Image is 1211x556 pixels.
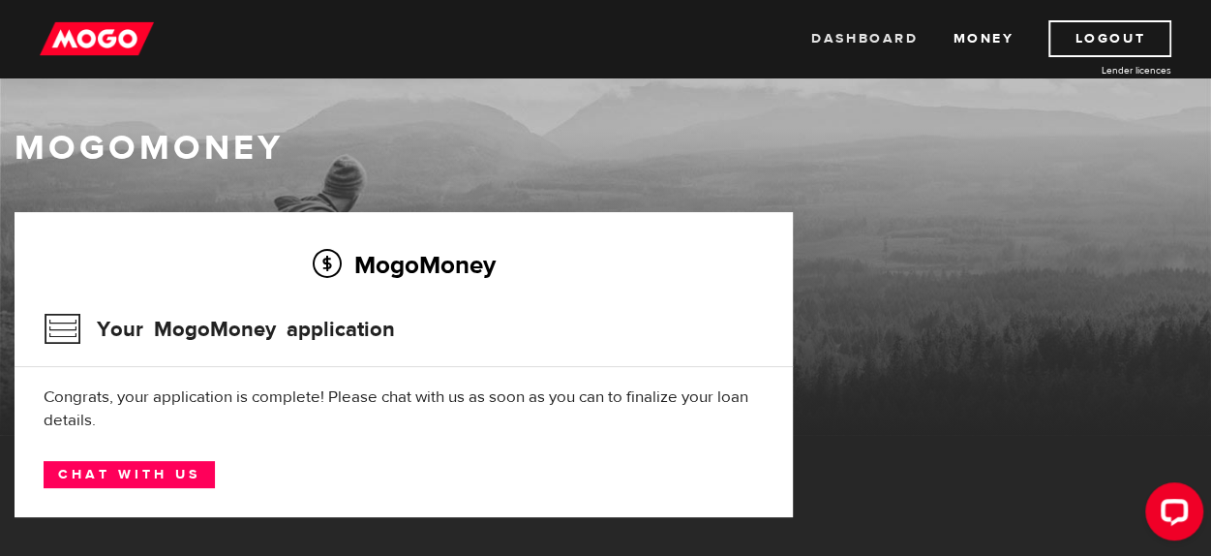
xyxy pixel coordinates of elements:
[44,461,215,488] a: Chat with us
[15,128,1196,169] h1: MogoMoney
[40,20,154,57] img: mogo_logo-11ee424be714fa7cbb0f0f49df9e16ec.png
[1026,63,1171,77] a: Lender licences
[1048,20,1171,57] a: Logout
[44,244,764,285] h2: MogoMoney
[44,386,764,432] div: Congrats, your application is complete! Please chat with us as soon as you can to finalize your l...
[811,20,918,57] a: Dashboard
[1130,475,1211,556] iframe: LiveChat chat widget
[44,304,395,355] h3: Your MogoMoney application
[953,20,1014,57] a: Money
